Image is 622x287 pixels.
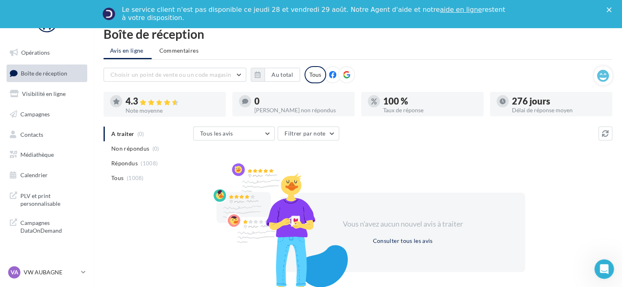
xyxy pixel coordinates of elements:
a: Campagnes DataOnDemand [5,214,89,238]
span: Choisir un point de vente ou un code magasin [110,71,231,78]
div: Taux de réponse [383,107,477,113]
a: Campagnes [5,106,89,123]
a: PLV et print personnalisable [5,187,89,211]
span: Tous [111,174,124,182]
button: Filtrer par note [278,127,339,140]
button: Au total [251,68,300,82]
button: Au total [265,68,300,82]
span: Répondus [111,159,138,167]
img: Profile image for Service-Client [102,7,115,20]
div: Note moyenne [126,108,219,113]
button: Choisir un point de vente ou un code magasin [104,68,246,82]
a: aide en ligne [440,6,482,13]
div: Boîte de réception [104,28,612,40]
a: Boîte de réception [5,65,89,82]
div: 100 % [383,97,477,106]
span: Contacts [20,131,43,138]
span: Campagnes DataOnDemand [20,217,84,235]
a: Opérations [5,44,89,61]
a: Médiathèque [5,146,89,163]
div: Fermer [607,7,615,12]
span: PLV et print personnalisable [20,190,84,208]
button: Tous les avis [193,127,275,140]
div: Tous [304,66,326,83]
span: Commentaires [159,47,199,55]
span: Campagnes [20,111,50,118]
p: VW AUBAGNE [24,268,78,276]
span: Opérations [21,49,50,56]
span: Tous les avis [200,130,233,137]
div: 276 jours [512,97,606,106]
div: 4.3 [126,97,219,106]
div: 0 [254,97,348,106]
span: Visibilité en ligne [22,90,66,97]
a: Calendrier [5,167,89,184]
span: (1008) [141,160,158,167]
span: Non répondus [111,145,149,153]
div: Le service client n'est pas disponible ce jeudi 28 et vendredi 29 août. Notre Agent d'aide et not... [122,6,507,22]
button: Consulter tous les avis [369,236,436,246]
div: Délai de réponse moyen [512,107,606,113]
a: Contacts [5,126,89,143]
span: Médiathèque [20,151,54,158]
span: Boîte de réception [21,69,67,76]
div: Vous n'avez aucun nouvel avis à traiter [333,219,473,229]
span: (0) [152,145,159,152]
a: VA VW AUBAGNE [7,265,87,280]
a: Visibilité en ligne [5,85,89,102]
iframe: Intercom live chat [594,259,614,279]
span: VA [11,268,18,276]
div: [PERSON_NAME] non répondus [254,107,348,113]
span: (1008) [127,175,144,181]
span: Calendrier [20,171,48,178]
